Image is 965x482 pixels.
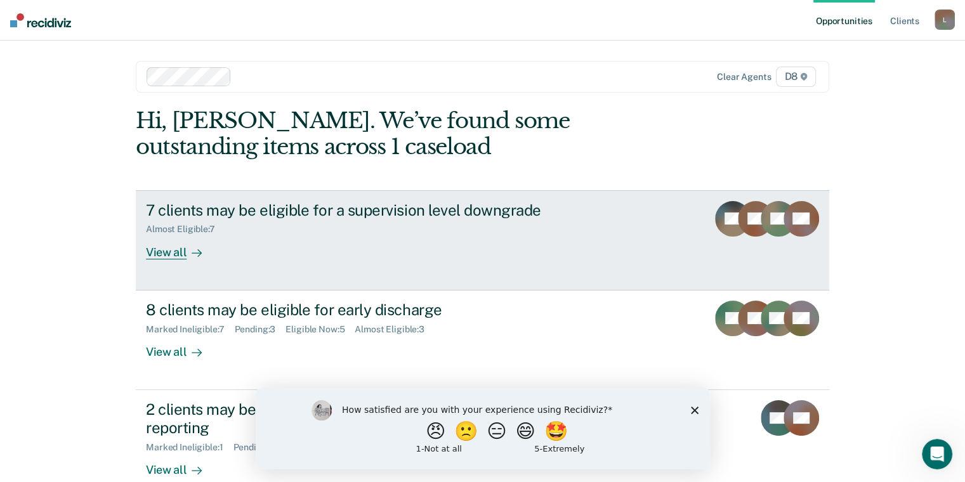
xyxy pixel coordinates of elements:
[146,201,591,219] div: 7 clients may be eligible for a supervision level downgrade
[776,67,816,87] span: D8
[146,400,591,437] div: 2 clients may be eligible for downgrade to a minimum telephone reporting
[935,10,955,30] button: L
[256,388,710,469] iframe: Survey by Kim from Recidiviz
[146,224,225,235] div: Almost Eligible : 7
[146,452,217,477] div: View all
[136,190,829,290] a: 7 clients may be eligible for a supervision level downgradeAlmost Eligible:7View all
[136,290,829,390] a: 8 clients may be eligible for early dischargeMarked Ineligible:7Pending:3Eligible Now:5Almost Eli...
[235,324,286,335] div: Pending : 3
[146,334,217,359] div: View all
[10,13,71,27] img: Recidiviz
[717,72,771,82] div: Clear agents
[136,108,690,160] div: Hi, [PERSON_NAME]. We’ve found some outstanding items across 1 caseload
[286,324,355,335] div: Eligible Now : 5
[146,324,234,335] div: Marked Ineligible : 7
[146,235,217,259] div: View all
[146,301,591,319] div: 8 clients may be eligible for early discharge
[146,442,233,453] div: Marked Ineligible : 1
[233,442,283,453] div: Pending : 1
[355,324,435,335] div: Almost Eligible : 3
[922,439,952,469] iframe: Intercom live chat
